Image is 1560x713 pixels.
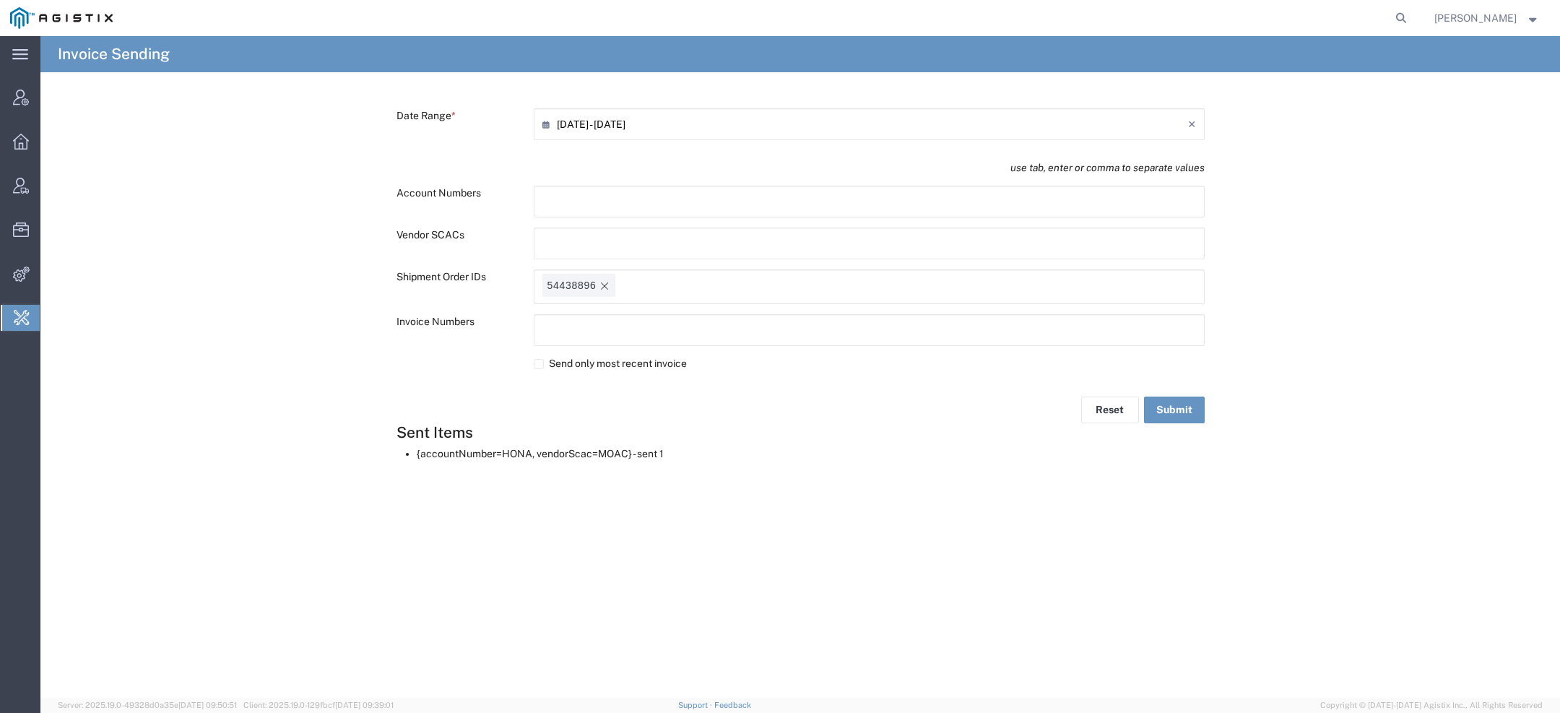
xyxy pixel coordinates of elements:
[335,701,394,709] span: [DATE] 09:39:01
[547,274,611,297] div: 54438896
[534,356,1205,371] label: Send only most recent invoice
[1010,162,1205,173] em: use tab, enter or comma to separate values
[417,446,1067,462] li: {accountNumber=HONA, vendorScac=MOAC} - sent 1
[10,7,113,29] img: logo
[678,701,714,709] a: Support
[58,701,237,709] span: Server: 2025.19.0-49328d0a35e
[1434,10,1517,26] span: Kaitlyn Hostetler
[58,36,170,72] h4: Invoice Sending
[714,701,751,709] a: Feedback
[396,423,1067,441] h4: Sent Items
[534,359,544,369] input: Send only most recent invoice
[1434,9,1540,27] button: [PERSON_NAME]
[596,274,610,297] delete-icon: Remove tag
[389,186,526,212] label: Account Numbers
[389,314,526,341] label: Invoice Numbers
[1320,699,1543,712] span: Copyright © [DATE]-[DATE] Agistix Inc., All Rights Reserved
[389,108,526,145] label: Date Range
[1188,113,1196,136] i: ×
[389,228,526,254] label: Vendor SCACs
[1081,397,1139,423] button: Reset
[178,701,237,709] span: [DATE] 09:50:51
[389,269,526,299] label: Shipment Order IDs
[1144,397,1205,423] button: Submit
[547,274,597,297] div: 54438896
[243,701,394,709] span: Client: 2025.19.0-129fbcf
